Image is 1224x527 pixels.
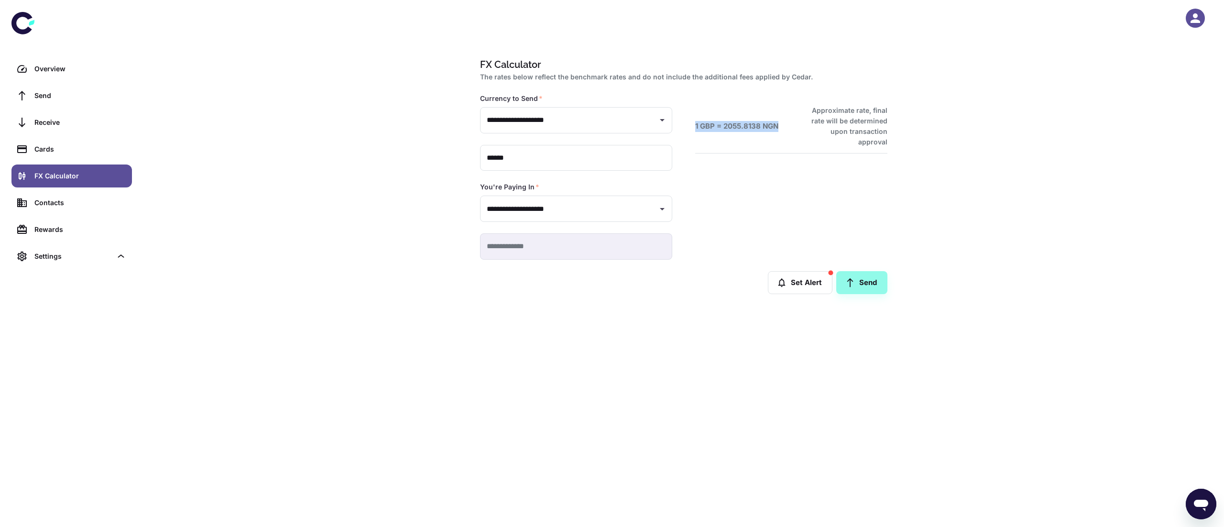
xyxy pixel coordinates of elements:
[11,57,132,80] a: Overview
[11,84,132,107] a: Send
[480,94,543,103] label: Currency to Send
[480,57,884,72] h1: FX Calculator
[34,90,126,101] div: Send
[34,144,126,154] div: Cards
[695,121,778,132] h6: 1 GBP = 2055.8138 NGN
[480,182,539,192] label: You're Paying In
[11,245,132,268] div: Settings
[34,224,126,235] div: Rewards
[11,165,132,187] a: FX Calculator
[34,64,126,74] div: Overview
[34,198,126,208] div: Contacts
[656,202,669,216] button: Open
[768,271,832,294] button: Set Alert
[11,191,132,214] a: Contacts
[836,271,887,294] a: Send
[801,105,887,147] h6: Approximate rate, final rate will be determined upon transaction approval
[34,171,126,181] div: FX Calculator
[1186,489,1216,519] iframe: Button to launch messaging window
[34,117,126,128] div: Receive
[11,138,132,161] a: Cards
[656,113,669,127] button: Open
[11,111,132,134] a: Receive
[34,251,112,262] div: Settings
[11,218,132,241] a: Rewards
